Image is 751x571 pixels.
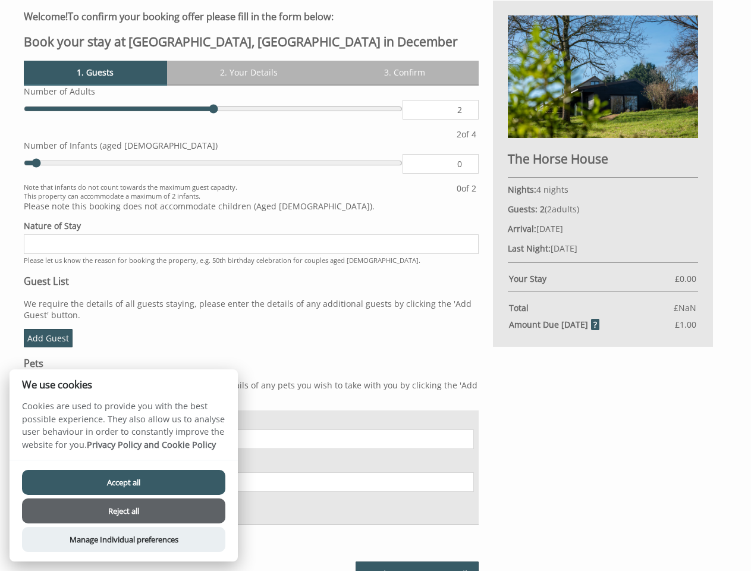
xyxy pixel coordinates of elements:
[29,415,474,426] label: Name
[678,302,696,313] span: NaN
[508,223,536,234] strong: Arrival:
[24,379,479,402] p: This property allows up to 2 pets, please give the details of any pets you wish to take with you ...
[675,273,696,284] span: £
[331,61,479,84] a: 3. Confirm
[22,470,225,495] button: Accept all
[508,184,536,195] strong: Nights:
[22,498,225,523] button: Reject all
[454,183,479,200] div: of 2
[508,203,538,215] strong: Guests:
[10,400,238,460] p: Cookies are used to provide you with the best possible experience. They also allow us to analyse ...
[508,243,551,254] strong: Last Night:
[24,329,73,347] a: Add Guest
[24,357,479,370] h3: Pets
[508,243,698,254] p: [DATE]
[24,10,68,23] strong: Welcome!
[29,472,474,492] input: E.g. Labrador
[547,203,552,215] span: 2
[24,256,420,265] small: Please let us know the reason for booking the property, e.g. 50th birthday celebration for couple...
[509,302,674,313] strong: Total
[547,203,577,215] span: adult
[24,61,167,84] a: 1. Guests
[24,33,479,50] h2: Book your stay at [GEOGRAPHIC_DATA], [GEOGRAPHIC_DATA] in December
[675,319,696,330] span: £
[508,184,698,195] p: 4 nights
[29,458,474,469] label: Type of Pet
[508,150,698,167] h2: The Horse House
[24,86,479,97] label: Number of Adults
[24,10,479,23] h3: To confirm your booking offer please fill in the form below:
[22,527,225,552] button: Manage Individual preferences
[508,223,698,234] p: [DATE]
[540,203,579,215] span: ( )
[680,319,696,330] span: 1.00
[87,439,216,450] a: Privacy Policy and Cookie Policy
[508,15,698,138] img: An image of 'The Horse House'
[167,61,331,84] a: 2. Your Details
[24,140,479,151] label: Number of Infants (aged [DEMOGRAPHIC_DATA])
[509,273,675,284] strong: Your Stay
[24,220,479,231] label: Nature of Stay
[454,128,479,140] div: of 4
[24,298,479,321] p: We require the details of all guests staying, please enter the details of any additional guests b...
[680,273,696,284] span: 0.00
[509,319,599,330] strong: Amount Due [DATE]
[24,275,479,288] h3: Guest List
[457,183,461,194] span: 0
[540,203,545,215] strong: 2
[674,302,696,313] span: £
[10,379,238,390] h2: We use cookies
[24,200,479,212] p: Please note this booking does not accommodate children (Aged [DEMOGRAPHIC_DATA]).
[29,429,474,449] input: E.g. Buddy
[457,128,461,140] span: 2
[573,203,577,215] span: s
[24,183,445,200] small: Note that infants do not count towards the maximum guest capacity. This property can accommodate ...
